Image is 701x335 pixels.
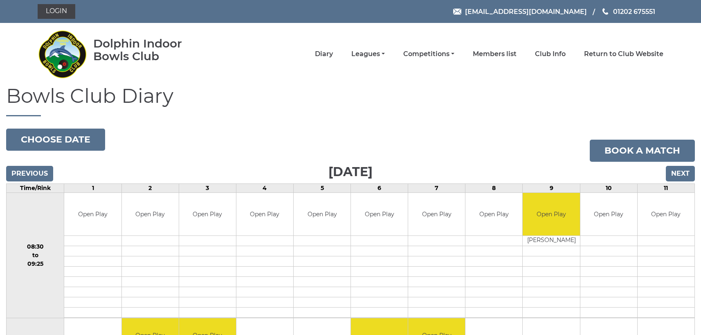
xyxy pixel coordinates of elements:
[38,25,87,83] img: Dolphin Indoor Bowls Club
[351,193,408,236] td: Open Play
[7,183,64,192] td: Time/Rink
[465,7,587,15] span: [EMAIL_ADDRESS][DOMAIN_NAME]
[453,9,461,15] img: Email
[666,166,695,181] input: Next
[638,193,694,236] td: Open Play
[315,50,333,59] a: Diary
[465,183,523,192] td: 8
[64,183,121,192] td: 1
[403,50,454,59] a: Competitions
[408,183,465,192] td: 7
[523,236,580,246] td: [PERSON_NAME]
[236,183,293,192] td: 4
[38,4,75,19] a: Login
[121,183,179,192] td: 2
[580,193,637,236] td: Open Play
[465,193,522,236] td: Open Play
[613,7,655,15] span: 01202 675551
[602,8,608,15] img: Phone us
[179,193,236,236] td: Open Play
[584,50,663,59] a: Return to Club Website
[637,183,694,192] td: 11
[293,183,350,192] td: 5
[179,183,236,192] td: 3
[294,193,350,236] td: Open Play
[473,50,517,59] a: Members list
[535,50,566,59] a: Club Info
[236,193,293,236] td: Open Play
[6,166,53,181] input: Previous
[6,85,695,116] h1: Bowls Club Diary
[122,193,179,236] td: Open Play
[351,50,385,59] a: Leagues
[351,183,408,192] td: 6
[580,183,637,192] td: 10
[7,192,64,318] td: 08:30 to 09:25
[601,7,655,17] a: Phone us 01202 675551
[523,183,580,192] td: 9
[453,7,587,17] a: Email [EMAIL_ADDRESS][DOMAIN_NAME]
[408,193,465,236] td: Open Play
[6,129,105,151] button: Choose date
[523,193,580,236] td: Open Play
[590,140,695,162] a: Book a match
[93,37,208,63] div: Dolphin Indoor Bowls Club
[64,193,121,236] td: Open Play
